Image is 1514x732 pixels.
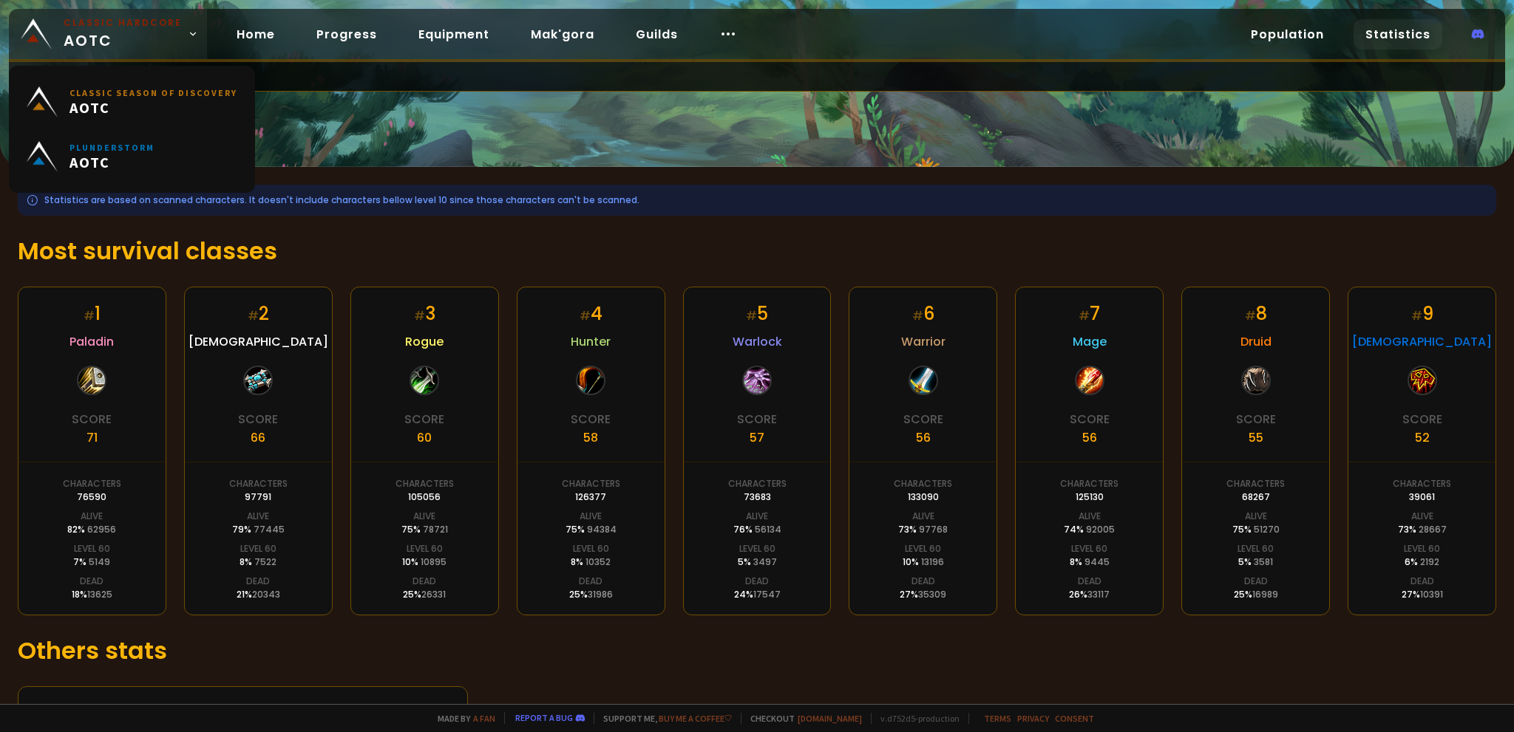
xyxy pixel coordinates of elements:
div: Score [72,410,112,428]
span: Hunter [571,332,611,351]
div: Characters [728,477,787,490]
span: 2192 [1420,555,1439,568]
div: Score [1236,410,1276,428]
div: 3 [414,301,435,326]
div: 4 [580,301,602,326]
span: 10391 [1420,588,1443,601]
div: Score [238,410,278,428]
div: 1 [84,301,101,326]
span: 5149 [89,555,110,568]
small: # [1245,307,1256,324]
div: 8 [1245,301,1267,326]
div: 21 % [237,588,280,601]
small: # [414,307,425,324]
div: Dead [413,575,436,588]
div: 6 [912,301,934,326]
div: 73 % [898,523,948,536]
div: Level 60 [240,542,276,555]
div: 18 % [72,588,112,601]
div: 27 % [900,588,946,601]
div: Level 60 [1404,542,1440,555]
div: 75 % [401,523,448,536]
div: Dead [579,575,602,588]
small: # [1411,307,1422,324]
h1: Others stats [18,633,1496,668]
div: 56 [1082,428,1097,447]
div: 27 % [1402,588,1443,601]
div: 39061 [1409,490,1435,504]
span: AOTC [69,153,155,171]
div: Dead [1411,575,1434,588]
span: 94384 [587,523,617,536]
div: 56 [916,428,931,447]
div: 25 % [1234,588,1278,601]
span: 92005 [1086,523,1115,536]
span: 20343 [252,588,280,601]
small: # [84,307,95,324]
div: 75 % [566,523,617,536]
div: Characters [229,477,288,490]
div: Dead [80,575,103,588]
div: Alive [247,510,269,523]
span: 97768 [919,523,948,536]
span: AOTC [64,16,182,52]
div: 71 [86,428,98,447]
a: Equipment [407,19,501,49]
div: 5 % [738,555,777,569]
a: Classic HardcoreAOTC [9,9,207,59]
a: General [9,62,88,91]
div: 75 % [1232,523,1280,536]
div: 5 % [1238,555,1273,569]
div: Characters [1060,477,1118,490]
div: Characters [894,477,952,490]
span: Checkout [741,713,862,724]
a: Guilds [624,19,690,49]
div: 9 [1411,301,1433,326]
span: 33117 [1087,588,1110,601]
span: Paladin [69,332,114,351]
div: Characters [63,477,121,490]
a: Progress [305,19,389,49]
span: [DEMOGRAPHIC_DATA] [189,332,328,351]
span: 26331 [421,588,446,601]
small: # [580,307,591,324]
div: Level 60 [407,542,443,555]
span: Druid [1240,332,1272,351]
a: [DOMAIN_NAME] [798,713,862,724]
span: 9445 [1084,555,1110,568]
a: Home [225,19,287,49]
div: Level 60 [1071,542,1107,555]
span: Mage [1073,332,1107,351]
div: Score [571,410,611,428]
div: 76 % [733,523,781,536]
a: Report a bug [515,712,573,723]
div: 55 [1249,428,1263,447]
div: Characters [1393,477,1451,490]
span: v. d752d5 - production [871,713,960,724]
a: Deaths [88,62,163,91]
span: 17547 [753,588,781,601]
div: 6 % [1405,555,1439,569]
div: Dead [912,575,935,588]
a: Privacy [1017,713,1049,724]
div: 8 % [1070,555,1110,569]
div: 73683 [744,490,771,504]
span: 3581 [1254,555,1273,568]
a: Consent [1055,713,1094,724]
a: Buy me a coffee [659,713,732,724]
div: Alive [413,510,435,523]
div: 66 [251,428,265,447]
small: # [746,307,757,324]
div: Alive [746,510,768,523]
div: 73 % [1398,523,1447,536]
span: [DEMOGRAPHIC_DATA] [1352,332,1492,351]
div: 126377 [575,490,606,504]
div: 76590 [77,490,106,504]
div: Level 60 [739,542,775,555]
div: Alive [580,510,602,523]
span: 10352 [585,555,611,568]
span: 78721 [423,523,448,536]
div: Characters [1226,477,1285,490]
div: 2 [248,301,269,326]
div: 74 % [1064,523,1115,536]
